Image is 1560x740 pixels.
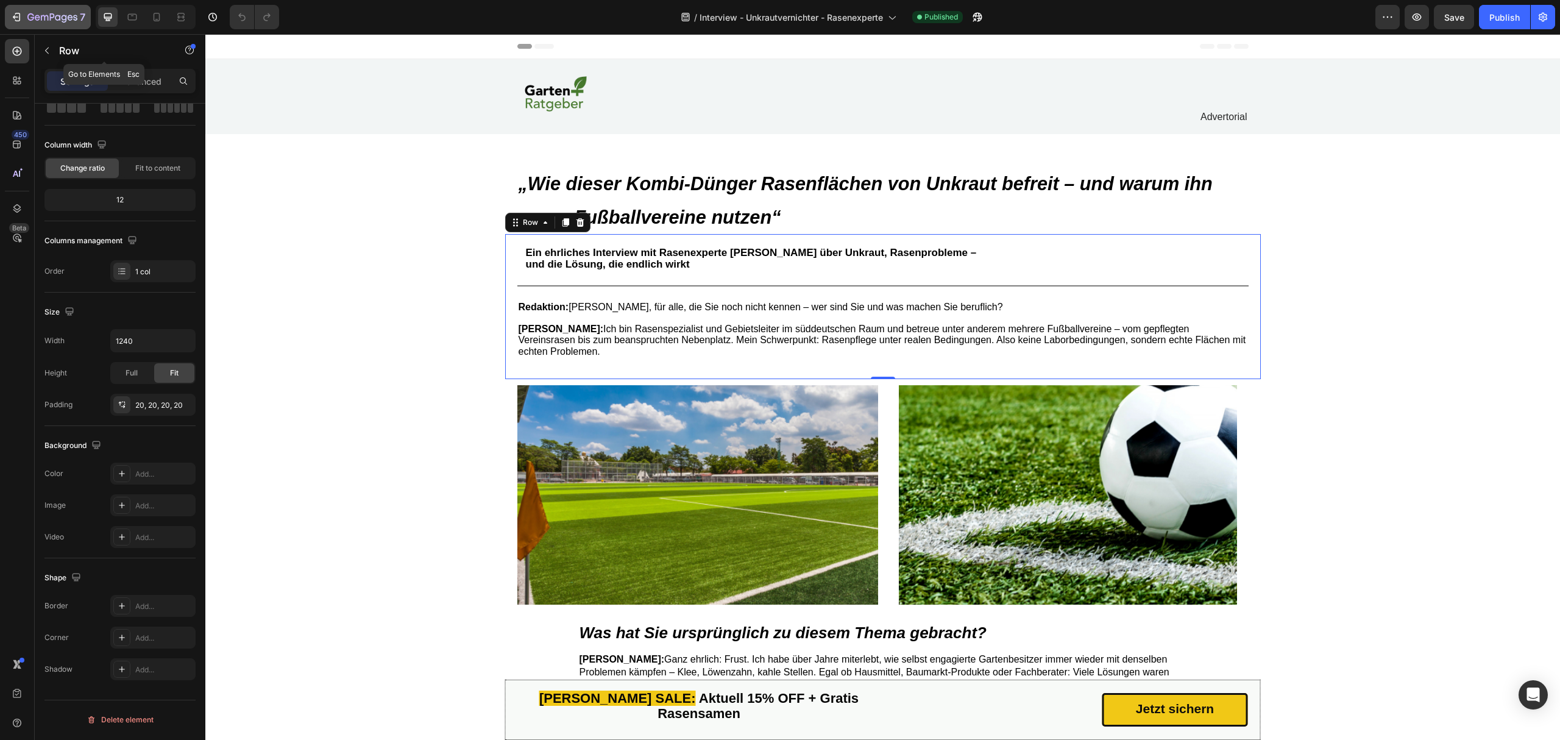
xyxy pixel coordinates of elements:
strong: [PERSON_NAME]: [313,290,399,300]
div: Undo/Redo [230,5,279,29]
div: Corner [44,632,69,643]
div: Shadow [44,664,73,675]
div: 450 [12,130,29,140]
span: Fit to content [135,163,180,174]
div: 20, 20, 20, 20 [135,400,193,411]
span: [PERSON_NAME], für alle, die Sie noch nicht kennen – wer sind Sie und was machen Sie beruflich? [313,268,798,278]
p: Advanced [120,75,161,88]
p: Settings [60,75,94,88]
img: gempages_520066540079416354-bbc886b1-1fe6-4a1c-a2e0-d510992fb8f9.png [312,35,389,90]
span: Interview - Unkrautvernichter - Rasenexperte [700,11,883,24]
div: Add... [135,601,193,612]
div: Open Intercom Messenger [1519,680,1548,710]
strong: [PERSON_NAME]: [374,620,459,630]
div: Size [44,304,77,321]
div: Columns management [44,233,140,249]
div: Height [44,368,67,379]
div: Order [44,266,65,277]
span: Save [1444,12,1464,23]
div: Delete element [87,713,154,727]
div: Add... [135,633,193,644]
div: Video [44,532,64,543]
div: Beta [9,223,29,233]
div: Border [44,600,68,611]
div: 1 col [135,266,193,277]
div: Add... [135,664,193,675]
img: gempages_520066540079416354-2510480e-d127-4f22-a4d4-37ab25ca93b5.png [693,351,1032,571]
div: Padding [44,399,73,410]
button: Delete element [44,710,196,730]
div: Publish [1489,11,1520,24]
div: 12 [47,191,193,208]
div: Image [44,500,66,511]
a: Jetzt sichern [897,659,1043,692]
span: Ich bin Rasenspezialist und Gebietsleiter im süddeutschen Raum und betreue unter anderem mehrere ... [313,290,1041,322]
div: Add... [135,469,193,480]
div: Color [44,468,63,479]
span: Change ratio [60,163,105,174]
strong: Aktuell 15% OFF + Gratis Rasensamen [452,656,653,688]
strong: [PERSON_NAME] SALE: [334,656,491,672]
div: Width [44,335,65,346]
iframe: Design area [205,34,1560,740]
div: Add... [135,500,193,511]
div: Row [315,183,335,194]
div: Shape [44,570,83,586]
div: Add... [135,532,193,543]
span: Fit [170,368,179,379]
img: gempages_520066540079416354-9363ccb5-124e-498f-97bd-a3b562ebdea4.png [312,351,673,571]
span: Jetzt sichern [931,667,1009,681]
input: Auto [111,330,195,352]
span: Published [924,12,958,23]
button: Publish [1479,5,1530,29]
button: 7 [5,5,91,29]
strong: Redaktion: [313,268,364,278]
p: Advertorial [688,77,1042,90]
button: Save [1434,5,1474,29]
div: Background [44,438,104,454]
p: Row [59,43,163,58]
p: 7 [80,10,85,24]
strong: und die Lösung, die endlich wirkt [321,224,484,236]
span: / [694,11,697,24]
div: Column width [44,137,109,154]
strong: Ein ehrliches Interview mit Rasenexperte [PERSON_NAME] über Unkraut, Rasenprobleme – [321,213,771,224]
strong: „Wie dieser Kombi-Dünger Rasenflächen von Unkraut befreit – und warum ihn sogar Fußballvereine nu... [313,139,1007,193]
span: Full [126,368,138,379]
strong: Was hat Sie ursprünglich zu diesem Thema gebracht? [374,589,781,608]
span: Ganz ehrlich: Frust. Ich habe über Jahre miterlebt, wie selbst engagierte Gartenbesitzer immer wi... [374,620,964,668]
